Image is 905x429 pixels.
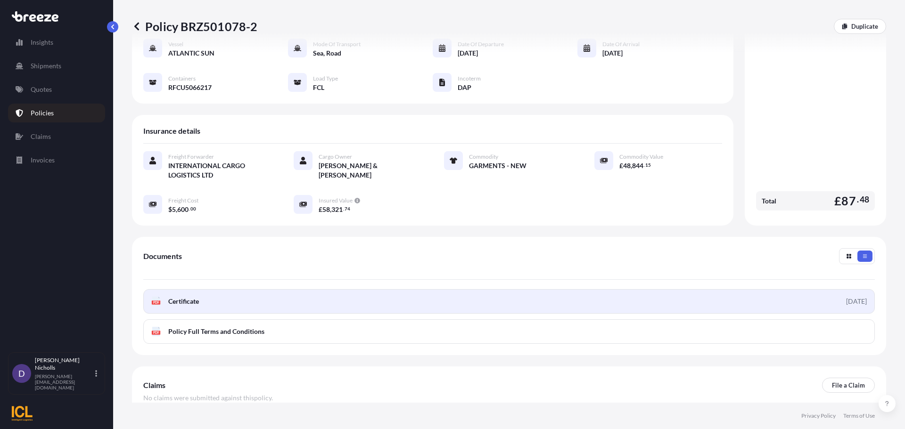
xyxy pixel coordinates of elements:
img: organization-logo [12,406,33,421]
span: DAP [458,83,471,92]
span: Certificate [168,297,199,306]
span: Freight Forwarder [168,153,214,161]
span: INTERNATIONAL CARGO LOGISTICS LTD [168,161,271,180]
span: . [857,197,859,202]
span: Freight Cost [168,197,198,204]
p: [PERSON_NAME][EMAIL_ADDRESS][DOMAIN_NAME] [35,373,93,390]
span: GARMENTS - NEW [469,161,527,170]
span: [DATE] [602,49,623,58]
span: Claims [143,380,165,390]
text: PDF [153,301,159,304]
span: 48 [860,197,869,202]
span: 74 [345,207,350,210]
span: Sea, Road [313,49,341,58]
span: , [176,206,177,213]
p: Policies [31,108,54,118]
text: PDF [153,331,159,334]
span: Incoterm [458,75,481,82]
a: Privacy Policy [801,412,836,420]
a: Invoices [8,151,105,170]
span: [DATE] [458,49,478,58]
span: No claims were submitted against this policy . [143,393,273,403]
span: 844 [632,162,643,169]
span: 48 [623,162,631,169]
a: Duplicate [834,19,886,34]
span: Policy Full Terms and Conditions [168,327,264,336]
a: Terms of Use [843,412,875,420]
a: PDFCertificate[DATE] [143,289,875,314]
span: 00 [190,207,196,210]
span: Cargo Owner [319,153,352,161]
span: 87 [841,195,856,207]
span: £ [619,162,623,169]
span: . [189,207,190,210]
span: , [330,206,331,213]
span: Load Type [313,75,338,82]
span: , [631,162,632,169]
span: $ [168,206,172,213]
a: Claims [8,127,105,146]
a: Shipments [8,57,105,75]
span: . [644,163,645,167]
p: Invoices [31,155,55,165]
span: 5 [172,206,176,213]
p: Policy BRZ501078-2 [132,19,258,34]
p: File a Claim [832,380,865,390]
span: Insurance details [143,126,200,136]
p: [PERSON_NAME] Nicholls [35,356,93,372]
span: Documents [143,251,182,261]
span: Commodity [469,153,498,161]
span: D [18,369,25,378]
p: Insights [31,38,53,47]
a: PDFPolicy Full Terms and Conditions [143,319,875,344]
span: FCL [313,83,324,92]
span: Commodity Value [619,153,663,161]
span: 600 [177,206,189,213]
span: . [343,207,344,210]
a: Insights [8,33,105,52]
a: Quotes [8,80,105,99]
span: ATLANTIC SUN [168,49,214,58]
a: File a Claim [822,378,875,393]
span: 321 [331,206,343,213]
p: Duplicate [851,22,878,31]
p: Quotes [31,85,52,94]
span: 58 [322,206,330,213]
div: [DATE] [846,297,867,306]
span: £ [319,206,322,213]
span: RFCU5066217 [168,83,212,92]
span: Containers [168,75,196,82]
p: Claims [31,132,51,141]
span: 15 [645,163,651,167]
span: [PERSON_NAME] & [PERSON_NAME] [319,161,421,180]
span: Total [762,196,776,206]
span: Insured Value [319,197,353,204]
a: Policies [8,104,105,122]
span: £ [834,195,841,207]
p: Shipments [31,61,61,71]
